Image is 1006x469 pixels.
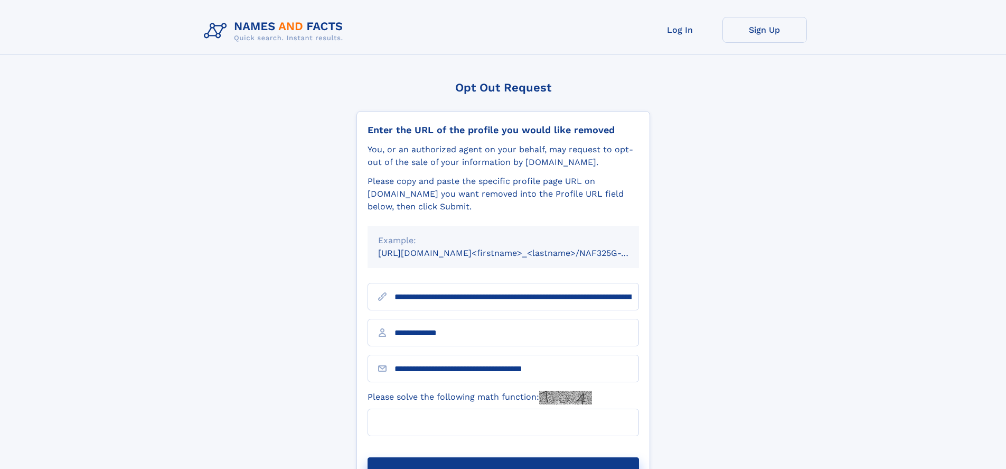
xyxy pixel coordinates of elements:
[722,17,807,43] a: Sign Up
[378,234,628,247] div: Example:
[368,391,592,404] label: Please solve the following math function:
[200,17,352,45] img: Logo Names and Facts
[638,17,722,43] a: Log In
[368,175,639,213] div: Please copy and paste the specific profile page URL on [DOMAIN_NAME] you want removed into the Pr...
[356,81,650,94] div: Opt Out Request
[368,143,639,169] div: You, or an authorized agent on your behalf, may request to opt-out of the sale of your informatio...
[368,124,639,136] div: Enter the URL of the profile you would like removed
[378,248,659,258] small: [URL][DOMAIN_NAME]<firstname>_<lastname>/NAF325G-xxxxxxxx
